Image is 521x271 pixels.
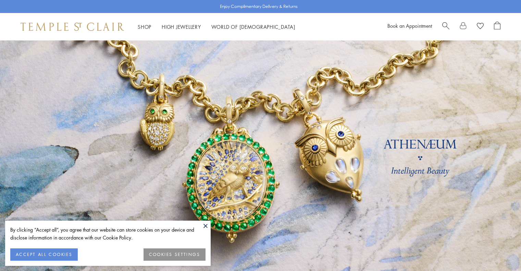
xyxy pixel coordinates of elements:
a: High JewelleryHigh Jewellery [162,23,201,30]
p: Enjoy Complimentary Delivery & Returns [220,3,298,10]
a: World of [DEMOGRAPHIC_DATA]World of [DEMOGRAPHIC_DATA] [211,23,295,30]
a: ShopShop [138,23,151,30]
nav: Main navigation [138,23,295,31]
button: COOKIES SETTINGS [144,248,206,261]
img: Temple St. Clair [21,23,124,31]
a: Search [442,22,449,32]
a: View Wishlist [477,22,484,32]
a: Book an Appointment [387,22,432,29]
a: Open Shopping Bag [494,22,500,32]
button: ACCEPT ALL COOKIES [10,248,78,261]
div: By clicking “Accept all”, you agree that our website can store cookies on your device and disclos... [10,226,206,242]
